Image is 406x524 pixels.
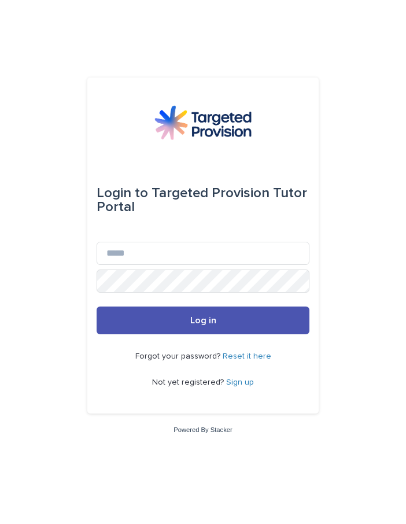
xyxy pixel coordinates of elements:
img: M5nRWzHhSzIhMunXDL62 [154,105,252,140]
span: Log in [190,316,216,325]
span: Login to [97,186,148,200]
button: Log in [97,307,309,334]
div: Targeted Provision Tutor Portal [97,177,309,223]
a: Powered By Stacker [174,426,232,433]
span: Forgot your password? [135,352,223,360]
a: Reset it here [223,352,271,360]
span: Not yet registered? [152,378,226,386]
a: Sign up [226,378,254,386]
